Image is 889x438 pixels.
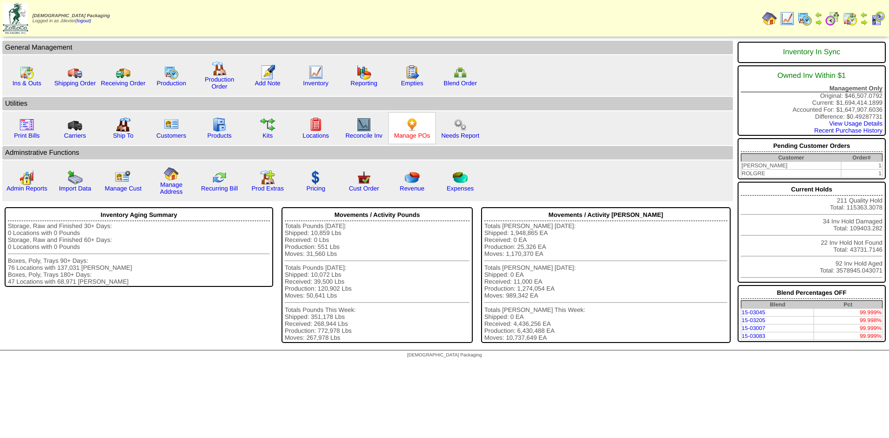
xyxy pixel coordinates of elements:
span: [DEMOGRAPHIC_DATA] Packaging [407,353,482,358]
img: cust_order.png [357,170,371,185]
img: home.gif [164,166,179,181]
img: dollar.gif [308,170,323,185]
div: Movements / Activity Pounds [285,209,470,221]
a: Add Note [255,80,281,87]
a: Production Order [205,76,234,90]
div: 211 Quality Hold Total: 115363.3078 34 Inv Hold Damaged Total: 109403.282 22 Inv Hold Not Found T... [738,182,886,283]
img: graph.gif [357,65,371,80]
a: Manage Cust [105,185,141,192]
img: home.gif [762,11,777,26]
img: truck.gif [68,65,82,80]
a: Receiving Order [101,80,145,87]
img: line_graph.gif [308,65,323,80]
a: Inventory [303,80,329,87]
img: reconcile.gif [212,170,227,185]
a: Carriers [64,132,86,139]
a: Locations [302,132,329,139]
img: calendarcustomer.gif [870,11,885,26]
img: po.png [405,117,419,132]
img: import.gif [68,170,82,185]
img: managecust.png [115,170,132,185]
a: Manage POs [394,132,430,139]
a: Import Data [59,185,91,192]
a: View Usage Details [829,120,883,127]
img: network.png [453,65,468,80]
td: Utilities [2,97,733,110]
div: Management Only [741,85,883,92]
a: Cust Order [349,185,379,192]
a: Production [157,80,186,87]
a: 15-03083 [742,333,765,339]
th: Order# [841,154,883,162]
div: Inventory In Sync [741,44,883,61]
img: truck3.gif [68,117,82,132]
td: 99.998% [814,317,883,324]
img: pie_chart2.png [453,170,468,185]
span: [DEMOGRAPHIC_DATA] Packaging [32,13,110,19]
img: locations.gif [308,117,323,132]
img: workflow.png [453,117,468,132]
div: Blend Percentages OFF [741,287,883,299]
img: customers.gif [164,117,179,132]
div: Totals Pounds [DATE]: Shipped: 10,859 Lbs Received: 0 Lbs Production: 551 Lbs Moves: 31,560 Lbs T... [285,222,470,341]
div: Storage, Raw and Finished 30+ Days: 0 Locations with 0 Pounds Storage, Raw and Finished 60+ Days:... [8,222,270,285]
a: Products [207,132,232,139]
a: Ins & Outs [13,80,41,87]
div: Current Holds [741,184,883,196]
img: prodextras.gif [260,170,275,185]
img: workflow.gif [260,117,275,132]
a: Shipping Order [54,80,96,87]
img: arrowleft.gif [860,11,868,19]
img: factory2.gif [116,117,131,132]
a: 15-03007 [742,325,765,331]
td: [PERSON_NAME] [741,162,841,170]
th: Customer [741,154,841,162]
img: cabinet.gif [212,117,227,132]
a: Expenses [447,185,474,192]
a: Manage Address [160,181,183,195]
a: 15-03205 [742,317,765,324]
a: Reporting [351,80,377,87]
img: calendarinout.gif [19,65,34,80]
img: calendarprod.gif [797,11,812,26]
div: Movements / Activity [PERSON_NAME] [484,209,727,221]
img: line_graph2.gif [357,117,371,132]
img: zoroco-logo-small.webp [3,3,28,34]
a: Reconcile Inv [345,132,382,139]
img: calendarprod.gif [164,65,179,80]
div: Original: $46,507.0792 Current: $1,694,414.1899 Accounted For: $1,647,907.6036 Difference: $0.492... [738,65,886,136]
td: 1 [841,162,883,170]
th: Pct [814,301,883,309]
img: factory.gif [212,61,227,76]
span: Logged in as Jdexter [32,13,110,24]
td: ROLGRE [741,170,841,178]
a: Recurring Bill [201,185,238,192]
td: 99.999% [814,309,883,317]
img: truck2.gif [116,65,131,80]
td: Adminstrative Functions [2,146,733,159]
img: line_graph.gif [780,11,795,26]
td: General Management [2,41,733,54]
a: Kits [263,132,273,139]
a: Pricing [307,185,326,192]
div: Totals [PERSON_NAME] [DATE]: Shipped: 1,948,865 EA Received: 0 EA Production: 25,326 EA Moves: 1,... [484,222,727,341]
td: 99.999% [814,332,883,340]
a: Needs Report [441,132,479,139]
a: Customers [157,132,186,139]
div: Pending Customer Orders [741,140,883,152]
td: 1 [841,170,883,178]
img: orders.gif [260,65,275,80]
a: Ship To [113,132,133,139]
img: calendarblend.gif [825,11,840,26]
th: Blend [741,301,814,309]
a: Admin Reports [6,185,47,192]
a: (logout) [75,19,91,24]
a: Blend Order [444,80,477,87]
img: workorder.gif [405,65,419,80]
a: Empties [401,80,423,87]
img: calendarinout.gif [843,11,858,26]
a: 15-03045 [742,309,765,316]
div: Owned Inv Within $1 [741,67,883,85]
img: pie_chart.png [405,170,419,185]
a: Recent Purchase History [814,127,883,134]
